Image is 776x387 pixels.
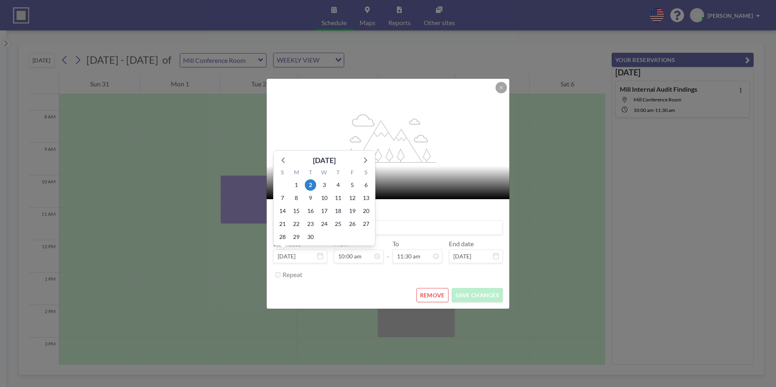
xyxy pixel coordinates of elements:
[452,288,503,302] button: SAVE CHANGES
[277,192,288,204] span: Sunday, September 7, 2025
[274,221,502,234] input: (No title)
[332,205,344,217] span: Thursday, September 18, 2025
[319,218,330,230] span: Wednesday, September 24, 2025
[331,168,345,178] div: T
[305,231,316,243] span: Tuesday, September 30, 2025
[332,179,344,191] span: Thursday, September 4, 2025
[291,179,302,191] span: Monday, September 1, 2025
[360,205,372,217] span: Saturday, September 20, 2025
[347,192,358,204] span: Friday, September 12, 2025
[449,240,474,248] label: End date
[289,168,303,178] div: M
[387,243,389,260] span: -
[360,192,372,204] span: Saturday, September 13, 2025
[313,155,336,166] div: [DATE]
[277,218,288,230] span: Sunday, September 21, 2025
[332,192,344,204] span: Thursday, September 11, 2025
[416,288,448,302] button: REMOVE
[276,172,500,185] h2: Mill Conference Room
[345,168,359,178] div: F
[305,205,316,217] span: Tuesday, September 16, 2025
[277,231,288,243] span: Sunday, September 28, 2025
[291,231,302,243] span: Monday, September 29, 2025
[319,205,330,217] span: Wednesday, September 17, 2025
[291,218,302,230] span: Monday, September 22, 2025
[305,192,316,204] span: Tuesday, September 9, 2025
[291,192,302,204] span: Monday, September 8, 2025
[319,192,330,204] span: Wednesday, September 10, 2025
[319,179,330,191] span: Wednesday, September 3, 2025
[305,218,316,230] span: Tuesday, September 23, 2025
[304,168,317,178] div: T
[291,205,302,217] span: Monday, September 15, 2025
[341,114,436,162] g: flex-grow: 1.2;
[347,218,358,230] span: Friday, September 26, 2025
[347,205,358,217] span: Friday, September 19, 2025
[282,271,302,279] label: Repeat
[317,168,331,178] div: W
[305,179,316,191] span: Tuesday, September 2, 2025
[360,179,372,191] span: Saturday, September 6, 2025
[276,168,289,178] div: S
[359,168,373,178] div: S
[347,179,358,191] span: Friday, September 5, 2025
[332,218,344,230] span: Thursday, September 25, 2025
[277,205,288,217] span: Sunday, September 14, 2025
[360,218,372,230] span: Saturday, September 27, 2025
[392,240,399,248] label: To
